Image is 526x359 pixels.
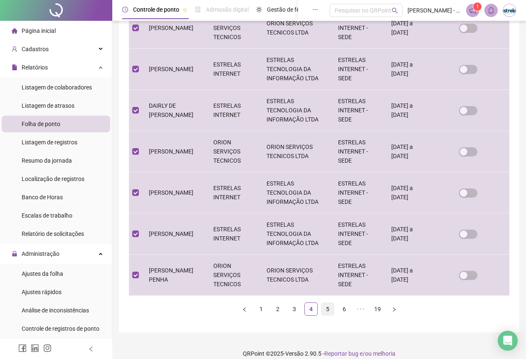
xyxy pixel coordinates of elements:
li: 3 [288,302,301,316]
td: ESTRELAS TECNOLOGIA DA INFORMAÇÃO LTDA [260,90,332,131]
li: 5 próximas páginas [354,302,368,316]
span: facebook [18,344,27,352]
span: bell [487,7,495,14]
span: sun [256,7,262,12]
td: [DATE] a [DATE] [385,90,427,131]
span: search [392,7,398,14]
li: 19 [371,302,384,316]
td: [DATE] a [DATE] [385,49,427,90]
span: 1 [476,4,479,10]
a: 3 [288,303,301,315]
li: 2 [271,302,284,316]
span: pushpin [183,7,188,12]
span: Gestão de férias [267,6,309,13]
li: 5 [321,302,334,316]
span: [PERSON_NAME] [149,148,193,155]
span: Cadastros [22,46,49,52]
span: Listagem de atrasos [22,102,74,109]
li: 6 [338,302,351,316]
span: Análise de inconsistências [22,307,89,314]
td: ESTRELAS INTERNET - SEDE [331,172,384,213]
span: instagram [43,344,52,352]
a: 6 [338,303,351,315]
td: ORION SERVIÇOS TECNICOS LTDA [260,131,332,172]
span: Relatórios [22,64,48,71]
span: Listagem de colaboradores [22,84,92,91]
span: ellipsis [312,7,318,12]
span: [PERSON_NAME] [149,189,193,196]
a: 4 [305,303,317,315]
td: ESTRELAS TECNOLOGIA DA INFORMAÇÃO LTDA [260,213,332,255]
td: ORION SERVIÇOS TECNICOS LTDA [260,7,332,49]
span: [PERSON_NAME] [149,25,193,31]
td: ESTRELAS INTERNET - SEDE [331,255,384,296]
li: Página anterior [238,302,251,316]
td: ESTRELAS INTERNET - SEDE [331,131,384,172]
td: ORION SERVIÇOS TECNICOS LTDA [260,255,332,296]
span: [PERSON_NAME] [149,230,193,237]
td: [DATE] a [DATE] [385,131,427,172]
span: user-add [12,46,17,52]
td: ESTRELAS INTERNET - SEDE [331,213,384,255]
li: 1 [254,302,268,316]
button: right [388,302,401,316]
span: ••• [354,302,368,316]
span: [PERSON_NAME] PENHA [149,267,193,283]
span: left [242,307,247,312]
span: linkedin [31,344,39,352]
span: Escalas de trabalho [22,212,72,219]
span: home [12,28,17,34]
td: ESTRELAS TECNOLOGIA DA INFORMAÇÃO LTDA [260,172,332,213]
span: file [12,64,17,70]
span: DAIRLY DE [PERSON_NAME] [149,102,193,118]
span: Admissão digital [206,6,249,13]
button: left [238,302,251,316]
span: Administração [22,250,59,257]
span: Controle de ponto [133,6,179,13]
td: ESTRELAS TECNOLOGIA DA INFORMAÇÃO LTDA [260,49,332,90]
span: Controle de registros de ponto [22,325,99,332]
span: file-done [195,7,201,12]
span: right [392,307,397,312]
span: Ajustes rápidos [22,289,62,295]
td: ESTRELAS INTERNET [207,213,259,255]
span: Folha de ponto [22,121,60,127]
td: [DATE] a [DATE] [385,7,427,49]
td: ESTRELAS INTERNET [207,49,259,90]
td: ESTRELAS INTERNET - SEDE [331,7,384,49]
span: Banco de Horas [22,194,63,201]
sup: 1 [473,2,482,11]
span: clock-circle [122,7,128,12]
td: ESTRELAS INTERNET - SEDE [331,49,384,90]
a: 2 [272,303,284,315]
li: Próxima página [388,302,401,316]
td: ESTRELAS INTERNET [207,90,259,131]
td: [DATE] a [DATE] [385,172,427,213]
div: Open Intercom Messenger [498,331,518,351]
a: 19 [371,303,384,315]
span: Resumo da jornada [22,157,72,164]
li: 4 [304,302,318,316]
span: Listagem de registros [22,139,77,146]
span: notification [469,7,477,14]
span: Ajustes da folha [22,270,63,277]
a: 1 [255,303,267,315]
td: [DATE] a [DATE] [385,255,427,296]
span: lock [12,251,17,257]
span: left [88,346,94,352]
span: [PERSON_NAME] [149,66,193,72]
span: Página inicial [22,27,56,34]
span: Relatório de solicitações [22,230,84,237]
span: Reportar bug e/ou melhoria [324,350,395,357]
td: ESTRELAS INTERNET [207,172,259,213]
td: ORION SERVIÇOS TECNICOS [207,7,259,49]
img: 4435 [503,4,516,17]
span: [PERSON_NAME] - ESTRELAS INTERNET [407,6,461,15]
span: Versão [285,350,304,357]
a: 5 [321,303,334,315]
span: Localização de registros [22,176,84,182]
td: ORION SERVIÇOS TECNICOS [207,255,259,296]
td: [DATE] a [DATE] [385,213,427,255]
td: ORION SERVIÇOS TECNICOS [207,131,259,172]
td: ESTRELAS INTERNET - SEDE [331,90,384,131]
